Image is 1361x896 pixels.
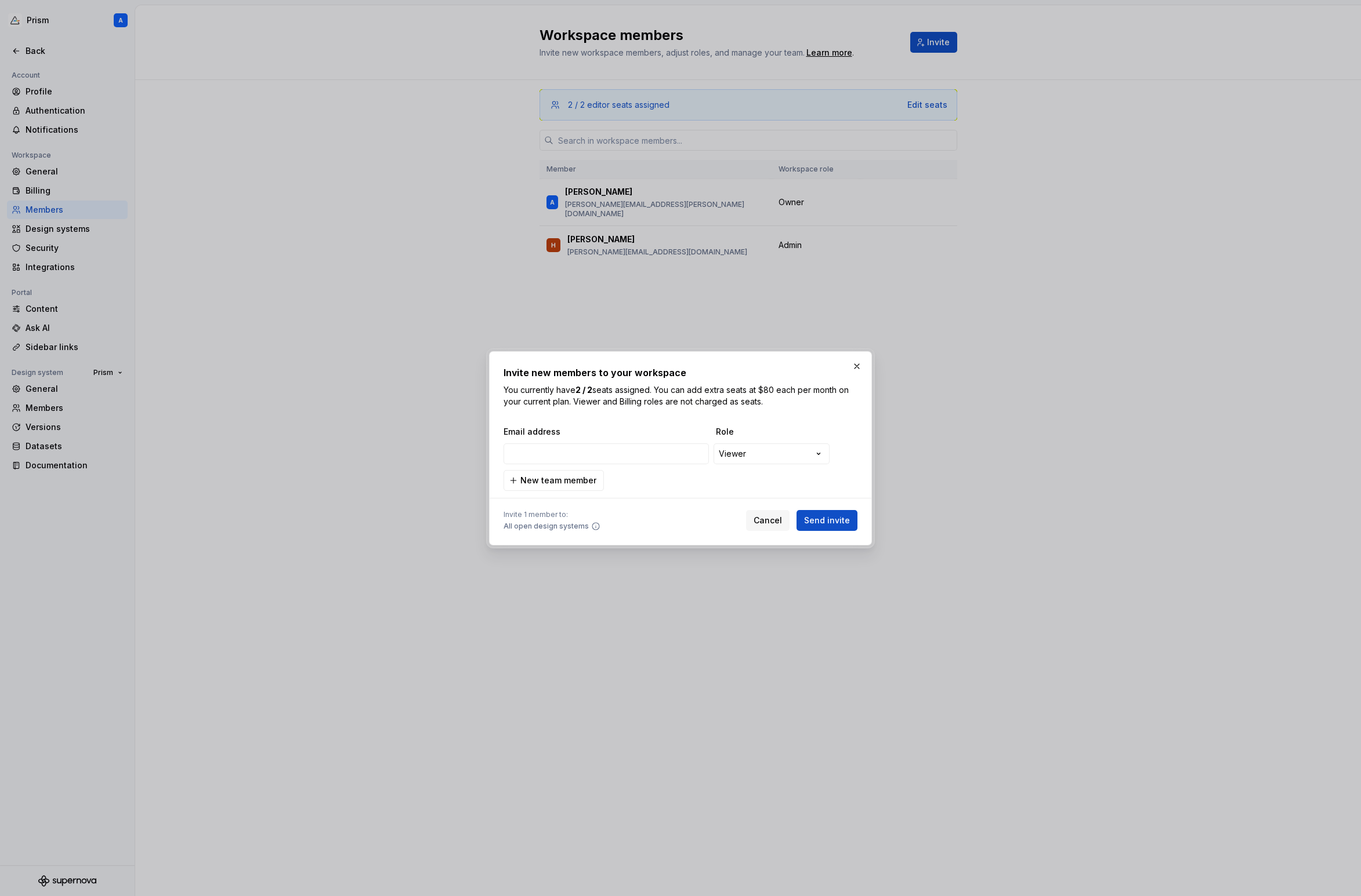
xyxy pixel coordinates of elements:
button: Cancel [746,510,790,531]
p: You currently have seats assigned. You can add extra seats at $80 each per month on your current ... [504,384,857,407]
span: Cancel [754,515,782,526]
button: Send invite [797,510,857,531]
button: New team member [504,470,604,491]
b: 2 / 2 [575,385,592,395]
h2: Invite new members to your workspace [504,366,857,380]
span: Role [716,426,832,438]
span: Send invite [804,515,850,526]
span: Email address [504,426,711,438]
span: All open design systems [504,522,589,531]
span: New team member [520,475,596,486]
span: Invite 1 member to: [504,510,600,519]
